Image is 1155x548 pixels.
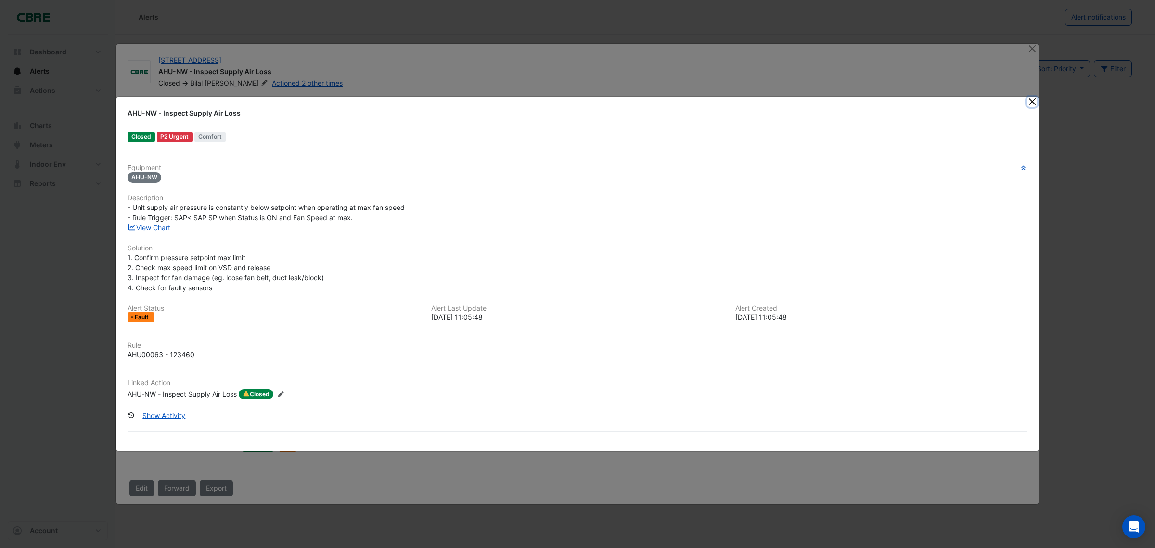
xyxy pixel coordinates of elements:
[1122,515,1145,538] div: Open Intercom Messenger
[128,132,155,142] span: Closed
[128,304,420,313] h6: Alert Status
[431,312,723,322] div: [DATE] 11:05:48
[277,391,284,398] fa-icon: Edit Linked Action
[128,108,1016,118] div: AHU-NW - Inspect Supply Air Loss
[128,253,324,292] span: 1. Confirm pressure setpoint max limit 2. Check max speed limit on VSD and release 3. Inspect for...
[735,312,1027,322] div: [DATE] 11:05:48
[128,194,1027,202] h6: Description
[136,407,192,424] button: Show Activity
[1027,97,1037,107] button: Close
[128,164,1027,172] h6: Equipment
[128,350,194,360] div: AHU00063 - 123460
[128,223,170,232] a: View Chart
[128,172,161,183] span: AHU-NW
[239,389,273,400] span: Closed
[128,389,237,400] div: AHU-NW - Inspect Supply Air Loss
[735,304,1027,313] h6: Alert Created
[194,132,226,142] span: Comfort
[128,244,1027,252] h6: Solution
[128,203,405,222] span: - Unit supply air pressure is constantly below setpoint when operating at max fan speed - Rule Tr...
[431,304,723,313] h6: Alert Last Update
[128,341,1027,350] h6: Rule
[135,314,151,320] span: Fault
[128,379,1027,387] h6: Linked Action
[157,132,193,142] div: P2 Urgent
